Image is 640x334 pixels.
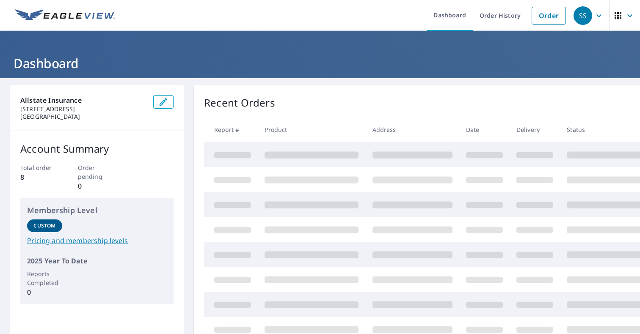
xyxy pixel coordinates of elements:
th: Date [459,117,510,142]
p: Membership Level [27,205,167,216]
p: Recent Orders [204,95,275,110]
p: [STREET_ADDRESS] [20,105,146,113]
p: Allstate Insurance [20,95,146,105]
a: Order [532,7,566,25]
th: Address [366,117,459,142]
th: Report # [204,117,258,142]
p: Total order [20,163,59,172]
p: Reports Completed [27,269,62,287]
th: Product [258,117,365,142]
p: Order pending [78,163,116,181]
th: Delivery [510,117,560,142]
p: 8 [20,172,59,182]
p: 0 [78,181,116,191]
p: Account Summary [20,141,174,156]
a: Pricing and membership levels [27,235,167,246]
div: SS [574,6,592,25]
h1: Dashboard [10,55,630,72]
p: [GEOGRAPHIC_DATA] [20,113,146,120]
p: 2025 Year To Date [27,256,167,266]
p: 0 [27,287,62,297]
img: EV Logo [15,9,115,22]
p: Custom [33,222,55,230]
